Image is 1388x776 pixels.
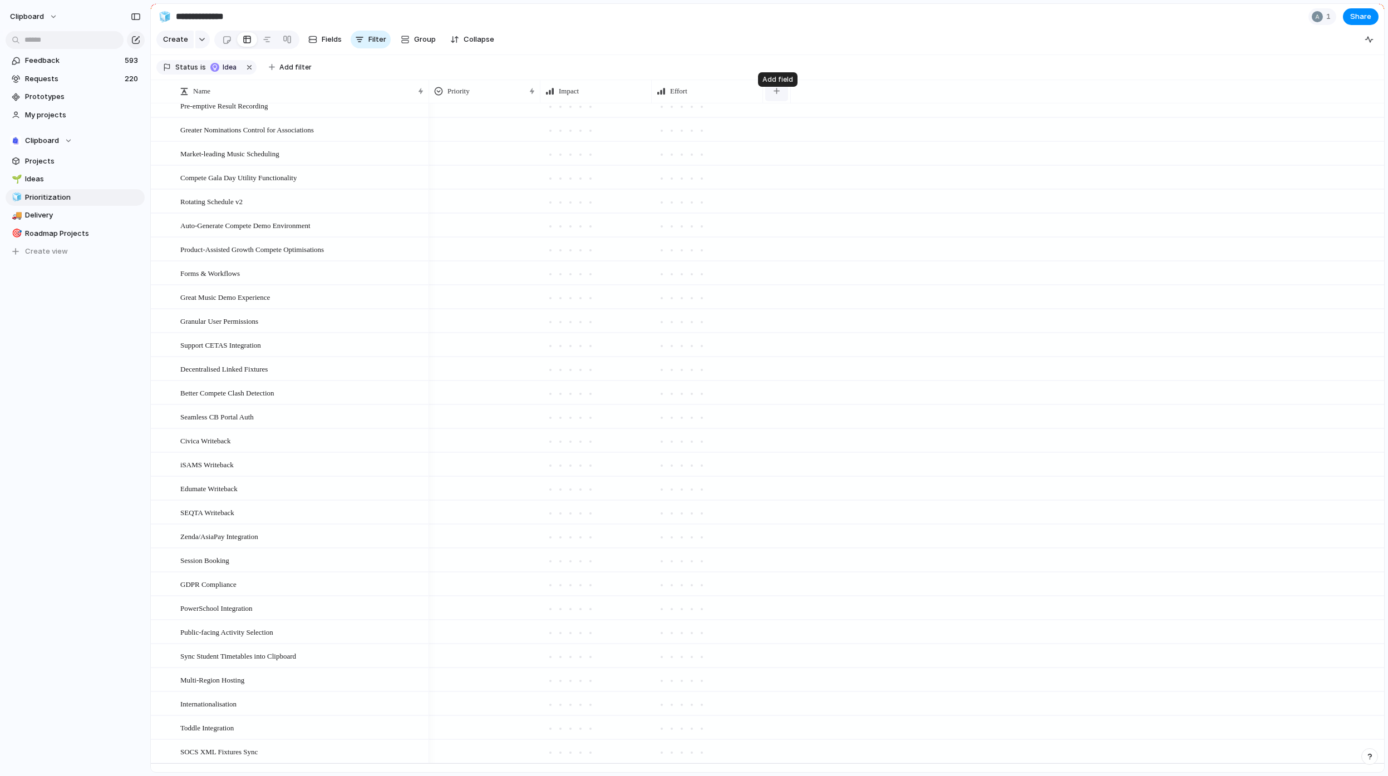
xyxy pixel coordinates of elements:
[10,210,21,221] button: 🚚
[180,290,270,303] span: Great Music Demo Experience
[180,243,324,255] span: Product-Assisted Growth Compete Optimisations
[395,31,441,48] button: Group
[125,55,140,66] span: 593
[180,219,311,231] span: Auto-Generate Compete Demo Environment
[25,91,141,102] span: Prototypes
[180,338,261,351] span: Support CETAS Integration
[25,210,141,221] span: Delivery
[447,86,470,97] span: Priority
[12,227,19,240] div: 🎯
[156,8,174,26] button: 🧊
[223,62,239,72] span: Idea
[464,34,494,45] span: Collapse
[180,625,273,638] span: Public-facing Activity Selection
[6,52,145,69] a: Feedback593
[6,243,145,260] button: Create view
[180,362,268,375] span: Decentralised Linked Fixtures
[25,156,141,167] span: Projects
[262,60,318,75] button: Add filter
[10,192,21,203] button: 🧊
[6,171,145,187] a: 🌱Ideas
[159,9,171,24] div: 🧊
[180,482,238,495] span: Edumate Writeback
[6,71,145,87] a: Requests220
[6,225,145,242] a: 🎯Roadmap Projects
[180,314,258,327] span: Granular User Permissions
[6,132,145,149] button: Clipboard
[758,72,798,87] div: Add field
[322,34,342,45] span: Fields
[25,110,141,121] span: My projects
[180,410,254,423] span: Seamless CB Portal Auth
[1343,8,1379,25] button: Share
[180,434,231,447] span: Civica Writeback
[25,135,59,146] span: Clipboard
[1350,11,1371,22] span: Share
[1326,11,1334,22] span: 1
[180,601,253,614] span: PowerSchool Integration
[5,8,63,26] button: clipboard
[6,189,145,206] a: 🧊Prioritization
[10,11,44,22] span: clipboard
[198,61,208,73] button: is
[180,530,258,542] span: Zenda/AsiaPay Integration
[180,171,297,184] span: Compete Gala Day Utility Functionality
[193,86,210,97] span: Name
[351,31,391,48] button: Filter
[368,34,386,45] span: Filter
[180,195,243,207] span: Rotating Schedule v2
[25,174,141,185] span: Ideas
[10,228,21,239] button: 🎯
[25,192,141,203] span: Prioritization
[304,31,346,48] button: Fields
[180,721,234,734] span: Toddle Integration
[559,86,579,97] span: Impact
[670,86,687,97] span: Effort
[6,153,145,170] a: Projects
[180,673,244,686] span: Multi-Region Hosting
[156,31,194,48] button: Create
[180,553,229,566] span: Session Booking
[414,34,436,45] span: Group
[180,649,296,662] span: Sync Student Timetables into Clipboard
[175,62,198,72] span: Status
[180,697,237,710] span: Internationalisation
[180,577,237,590] span: GDPR Compliance
[180,458,234,471] span: iSAMS Writeback
[180,99,268,112] span: Pre-emptive Result Recording
[163,34,188,45] span: Create
[180,386,274,399] span: Better Compete Clash Detection
[12,173,19,186] div: 🌱
[12,209,19,222] div: 🚚
[200,62,206,72] span: is
[10,174,21,185] button: 🌱
[25,73,121,85] span: Requests
[180,147,279,160] span: Market-leading Music Scheduling
[25,228,141,239] span: Roadmap Projects
[25,246,68,257] span: Create view
[180,266,240,279] span: Forms & Workflows
[279,62,312,72] span: Add filter
[25,55,121,66] span: Feedback
[125,73,140,85] span: 220
[6,107,145,123] a: My projects
[207,61,242,73] button: Idea
[180,506,234,518] span: SEQTA Writeback
[180,745,258,758] span: SOCS XML Fixtures Sync
[6,207,145,224] a: 🚚Delivery
[12,191,19,204] div: 🧊
[6,88,145,105] a: Prototypes
[446,31,499,48] button: Collapse
[180,123,314,136] span: Greater Nominations Control for Associations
